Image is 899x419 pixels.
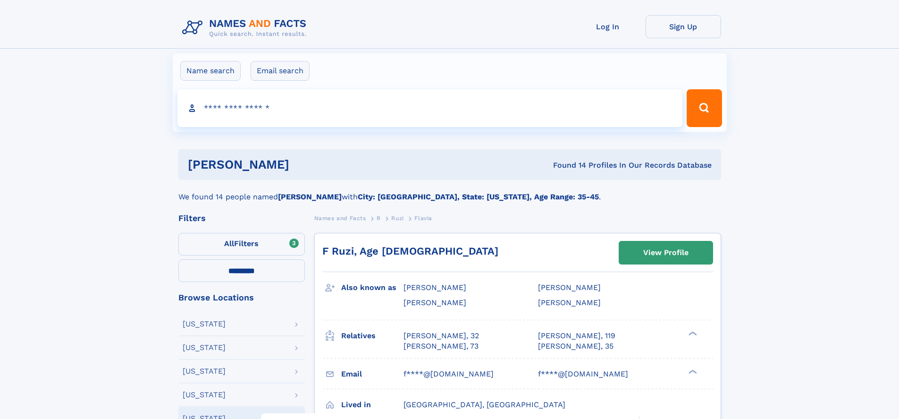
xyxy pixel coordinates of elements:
[403,298,466,307] span: [PERSON_NAME]
[178,233,305,256] label: Filters
[178,180,721,203] div: We found 14 people named with .
[341,397,403,413] h3: Lived in
[278,192,342,201] b: [PERSON_NAME]
[183,391,226,399] div: [US_STATE]
[251,61,310,81] label: Email search
[403,283,466,292] span: [PERSON_NAME]
[180,61,241,81] label: Name search
[403,331,479,341] a: [PERSON_NAME], 32
[570,15,646,38] a: Log In
[183,320,226,328] div: [US_STATE]
[377,215,381,222] span: R
[619,241,713,264] a: View Profile
[687,89,722,127] button: Search Button
[178,293,305,302] div: Browse Locations
[686,368,697,375] div: ❯
[188,159,421,171] h1: [PERSON_NAME]
[377,212,381,224] a: R
[314,212,366,224] a: Names and Facts
[183,368,226,375] div: [US_STATE]
[646,15,721,38] a: Sign Up
[643,242,689,264] div: View Profile
[178,214,305,222] div: Filters
[224,239,234,248] span: All
[538,298,601,307] span: [PERSON_NAME]
[414,215,432,222] span: Flavia
[341,366,403,382] h3: Email
[341,280,403,296] h3: Also known as
[391,212,403,224] a: Ruzi
[322,245,498,257] a: F Ruzi, Age [DEMOGRAPHIC_DATA]
[538,331,615,341] a: [PERSON_NAME], 119
[178,15,314,41] img: Logo Names and Facts
[358,192,599,201] b: City: [GEOGRAPHIC_DATA], State: [US_STATE], Age Range: 35-45
[391,215,403,222] span: Ruzi
[421,160,712,171] div: Found 14 Profiles In Our Records Database
[538,341,613,351] a: [PERSON_NAME], 35
[686,330,697,336] div: ❯
[403,400,565,409] span: [GEOGRAPHIC_DATA], [GEOGRAPHIC_DATA]
[538,283,601,292] span: [PERSON_NAME]
[403,341,479,351] a: [PERSON_NAME], 73
[177,89,683,127] input: search input
[183,344,226,351] div: [US_STATE]
[341,328,403,344] h3: Relatives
